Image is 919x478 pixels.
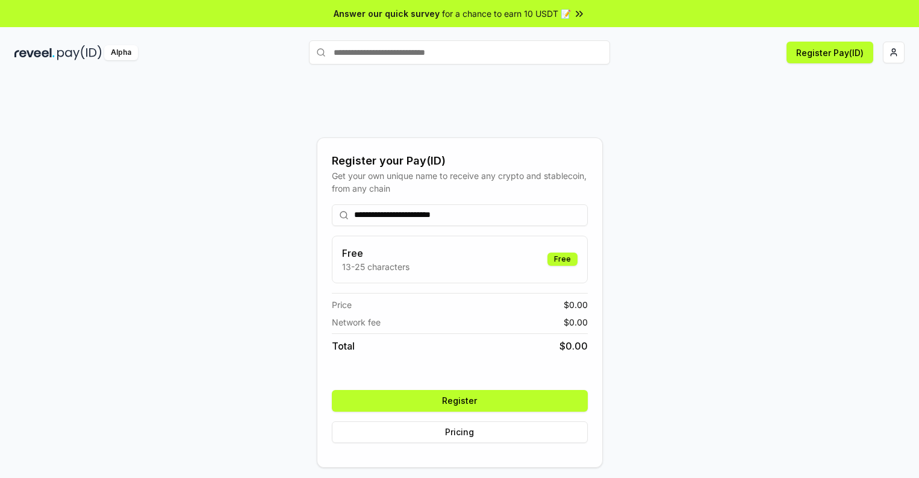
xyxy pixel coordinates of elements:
[787,42,873,63] button: Register Pay(ID)
[332,339,355,353] span: Total
[14,45,55,60] img: reveel_dark
[564,298,588,311] span: $ 0.00
[442,7,571,20] span: for a chance to earn 10 USDT 📝
[332,169,588,195] div: Get your own unique name to receive any crypto and stablecoin, from any chain
[332,316,381,329] span: Network fee
[342,246,410,260] h3: Free
[57,45,102,60] img: pay_id
[564,316,588,329] span: $ 0.00
[559,339,588,353] span: $ 0.00
[332,421,588,443] button: Pricing
[332,390,588,412] button: Register
[547,253,578,266] div: Free
[104,45,138,60] div: Alpha
[332,153,588,169] div: Register your Pay(ID)
[342,260,410,273] p: 13-25 characters
[332,298,352,311] span: Price
[334,7,440,20] span: Answer our quick survey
